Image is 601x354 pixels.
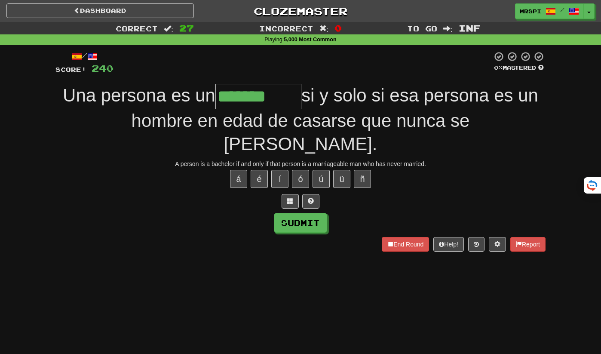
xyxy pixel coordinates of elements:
[63,85,215,105] span: Una persona es un
[382,237,429,252] button: End Round
[468,237,484,252] button: Round history (alt+y)
[6,3,194,18] a: Dashboard
[319,25,329,32] span: :
[407,24,437,33] span: To go
[271,170,288,188] button: í
[520,7,541,15] span: MrsPi
[207,3,394,18] a: Clozemaster
[292,170,309,188] button: ó
[284,37,336,43] strong: 5,000 Most Common
[179,23,194,33] span: 27
[492,64,546,72] div: Mastered
[510,237,546,252] button: Report
[494,64,503,71] span: 0 %
[333,170,350,188] button: ü
[55,51,113,62] div: /
[55,66,86,73] span: Score:
[443,25,453,32] span: :
[251,170,268,188] button: é
[230,170,247,188] button: á
[164,25,173,32] span: :
[354,170,371,188] button: ñ
[302,194,319,209] button: Single letter hint - you only get 1 per sentence and score half the points! alt+h
[282,194,299,209] button: Switch sentence to multiple choice alt+p
[92,63,113,74] span: 240
[116,24,158,33] span: Correct
[334,23,342,33] span: 0
[433,237,464,252] button: Help!
[274,213,327,233] button: Submit
[560,7,564,13] span: /
[55,160,546,168] div: A person is a bachelor if and only if that person is a marriageable man who has never married.
[515,3,584,19] a: MrsPi /
[259,24,313,33] span: Incorrect
[313,170,330,188] button: ú
[459,23,481,33] span: Inf
[132,85,538,154] span: si y solo si esa persona es un hombre en edad de casarse que nunca se [PERSON_NAME].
